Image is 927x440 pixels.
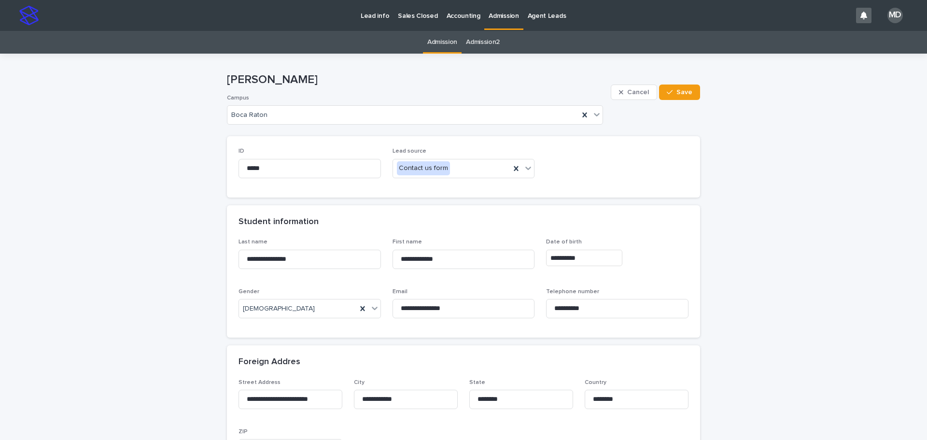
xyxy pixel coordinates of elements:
[393,148,426,154] span: Lead source
[239,380,281,385] span: Street Address
[227,73,607,87] p: [PERSON_NAME]
[239,289,259,295] span: Gender
[239,148,244,154] span: ID
[627,89,649,96] span: Cancel
[231,111,267,119] span: Boca Raton
[239,357,300,368] h2: Foreign Addres
[887,8,903,23] div: MD
[393,289,407,295] span: Email
[19,6,39,25] img: stacker-logo-s-only.png
[243,304,315,314] span: [DEMOGRAPHIC_DATA]
[546,239,582,245] span: Date of birth
[469,380,485,385] span: State
[659,85,700,100] button: Save
[676,89,692,96] span: Save
[227,95,249,101] span: Campus
[427,31,457,54] a: Admission
[546,289,599,295] span: Telephone number
[466,31,500,54] a: Admission2
[397,161,450,175] div: Contact us form
[393,239,422,245] span: First name
[585,380,606,385] span: Country
[611,85,657,100] button: Cancel
[239,429,248,435] span: ZIP
[354,380,365,385] span: City
[239,239,267,245] span: Last name
[239,217,319,227] h2: Student information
